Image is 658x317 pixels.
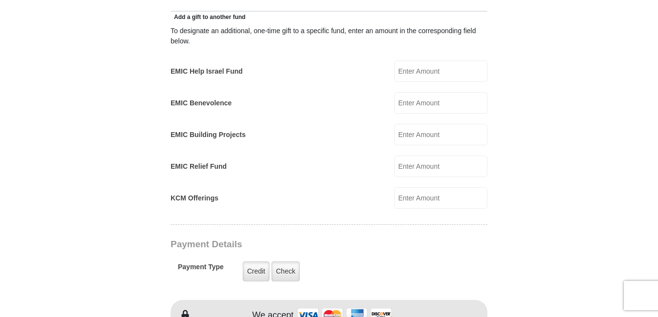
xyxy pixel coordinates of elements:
[271,261,300,281] label: Check
[243,261,270,281] label: Credit
[394,92,487,114] input: Enter Amount
[171,193,218,203] label: KCM Offerings
[178,263,224,276] h5: Payment Type
[171,239,419,250] h3: Payment Details
[171,26,487,46] div: To designate an additional, one-time gift to a specific fund, enter an amount in the correspondin...
[171,161,227,172] label: EMIC Relief Fund
[394,156,487,177] input: Enter Amount
[394,60,487,82] input: Enter Amount
[171,66,243,77] label: EMIC Help Israel Fund
[394,124,487,145] input: Enter Amount
[394,187,487,209] input: Enter Amount
[171,98,232,108] label: EMIC Benevolence
[171,14,246,20] span: Add a gift to another fund
[171,130,246,140] label: EMIC Building Projects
